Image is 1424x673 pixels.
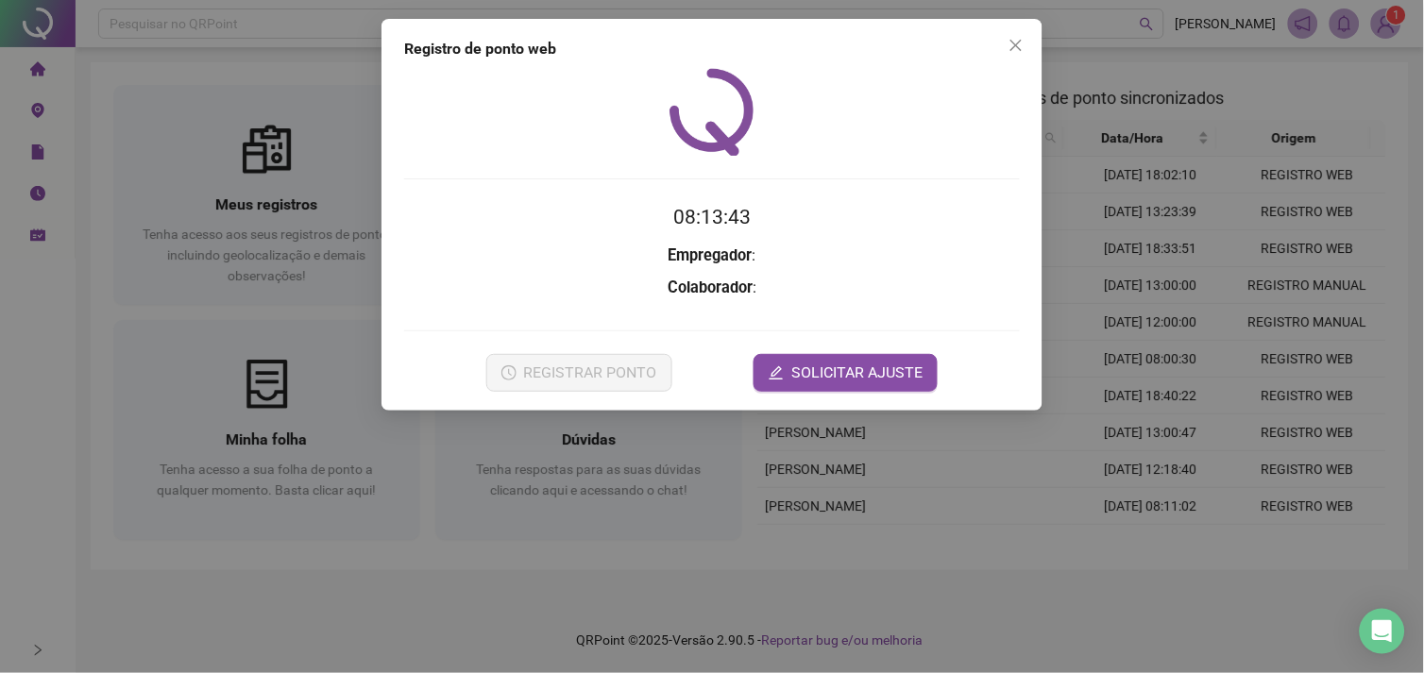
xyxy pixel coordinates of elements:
[404,38,1020,60] div: Registro de ponto web
[668,278,753,296] strong: Colaborador
[670,68,754,156] img: QRPoint
[791,362,923,384] span: SOLICITAR AJUSTE
[1009,38,1024,53] span: close
[754,354,938,392] button: editSOLICITAR AJUSTE
[769,365,784,380] span: edit
[404,276,1020,300] h3: :
[669,246,753,264] strong: Empregador
[1360,609,1405,654] div: Open Intercom Messenger
[486,354,672,392] button: REGISTRAR PONTO
[404,244,1020,268] h3: :
[673,206,751,228] time: 08:13:43
[1001,30,1031,60] button: Close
